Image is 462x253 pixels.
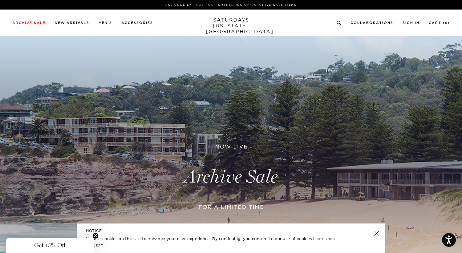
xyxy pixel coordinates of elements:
a: SATURDAYS[US_STATE][GEOGRAPHIC_DATA] [206,17,257,34]
p: We use cookies on this site to enhance your user experience. By continuing, you consent to our us... [86,235,354,242]
a: Collaborations [351,21,393,25]
small: 0 [445,22,448,25]
a: Accept [86,243,104,248]
button: Close teaser [92,233,99,239]
a: Men's [99,21,112,25]
a: Sign In [403,21,419,25]
a: Accessories [121,21,153,25]
a: Cart (0) [429,21,450,25]
span: Get 15% Off [34,242,66,249]
div: Get 15% OffClose teaser [6,238,94,253]
h5: NOTICE [86,228,376,234]
p: Use Code EXTRA15 for Further 15% Off Archive Sale Items [15,2,447,7]
a: Learn more [313,236,337,241]
a: Archive Sale [12,21,46,25]
a: New Arrivals [55,21,89,25]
